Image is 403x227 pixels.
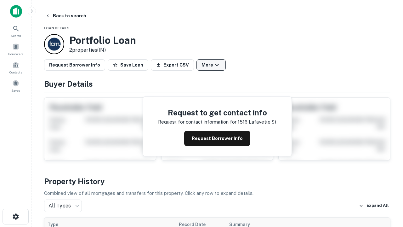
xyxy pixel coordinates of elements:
span: Contacts [9,70,22,75]
span: Saved [11,88,20,93]
button: More [196,59,226,71]
span: Loan Details [44,26,70,30]
button: Export CSV [151,59,194,71]
p: Request for contact information for [158,118,236,126]
button: Back to search [43,10,89,21]
p: Combined view of all mortgages and transfers for this property. Click any row to expand details. [44,189,390,197]
button: Save Loan [108,59,148,71]
span: Borrowers [8,51,23,56]
h3: Portfolio Loan [69,34,136,46]
a: Search [2,22,30,39]
div: All Types [44,200,82,212]
span: Search [11,33,21,38]
button: Expand All [357,201,390,211]
a: Saved [2,77,30,94]
a: Contacts [2,59,30,76]
img: capitalize-icon.png [10,5,22,18]
iframe: Chat Widget [372,156,403,187]
p: 1516 lafayette st [238,118,276,126]
h4: Property History [44,176,390,187]
a: Borrowers [2,41,30,58]
p: 2 properties (IN) [69,46,136,54]
h4: Buyer Details [44,78,390,90]
button: Request Borrower Info [44,59,105,71]
h4: Request to get contact info [158,107,276,118]
button: Request Borrower Info [184,131,250,146]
